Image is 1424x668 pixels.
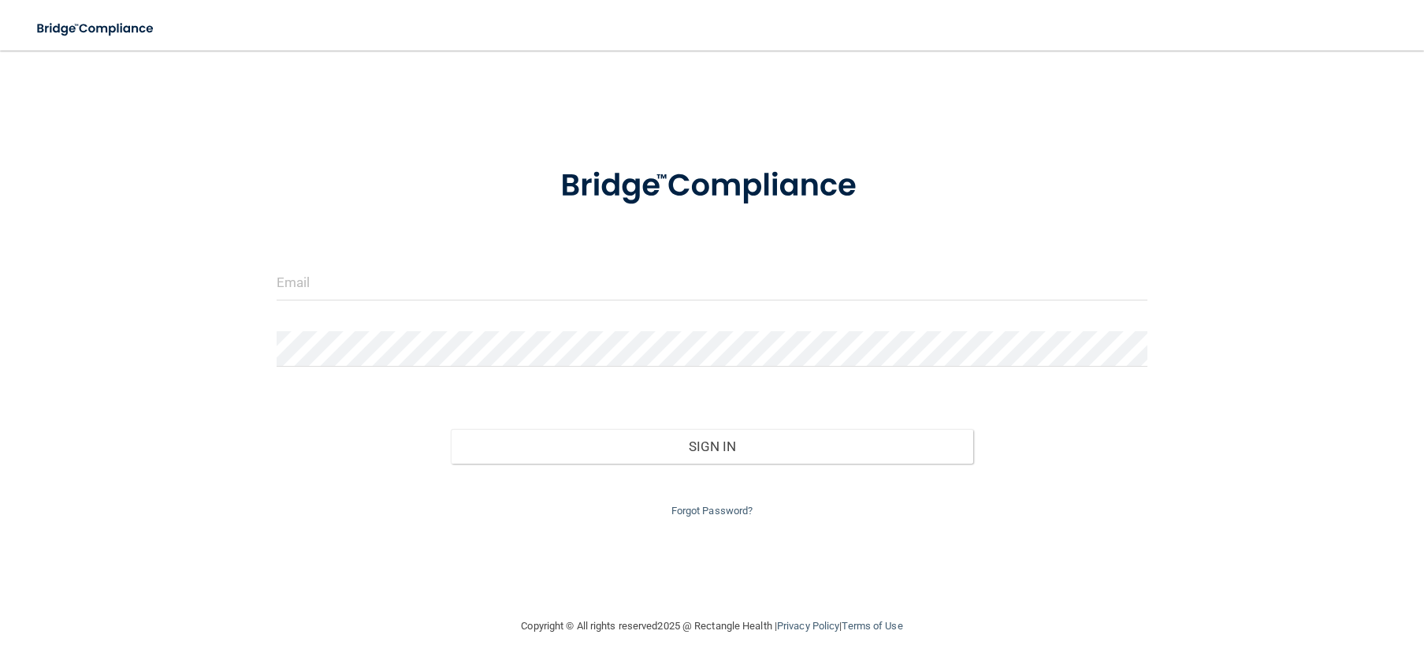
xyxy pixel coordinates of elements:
[451,429,973,464] button: Sign In
[277,265,1147,300] input: Email
[777,620,839,632] a: Privacy Policy
[671,505,753,517] a: Forgot Password?
[842,620,902,632] a: Terms of Use
[425,601,1000,651] div: Copyright © All rights reserved 2025 @ Rectangle Health | |
[24,13,169,45] img: bridge_compliance_login_screen.278c3ca4.svg
[528,145,895,227] img: bridge_compliance_login_screen.278c3ca4.svg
